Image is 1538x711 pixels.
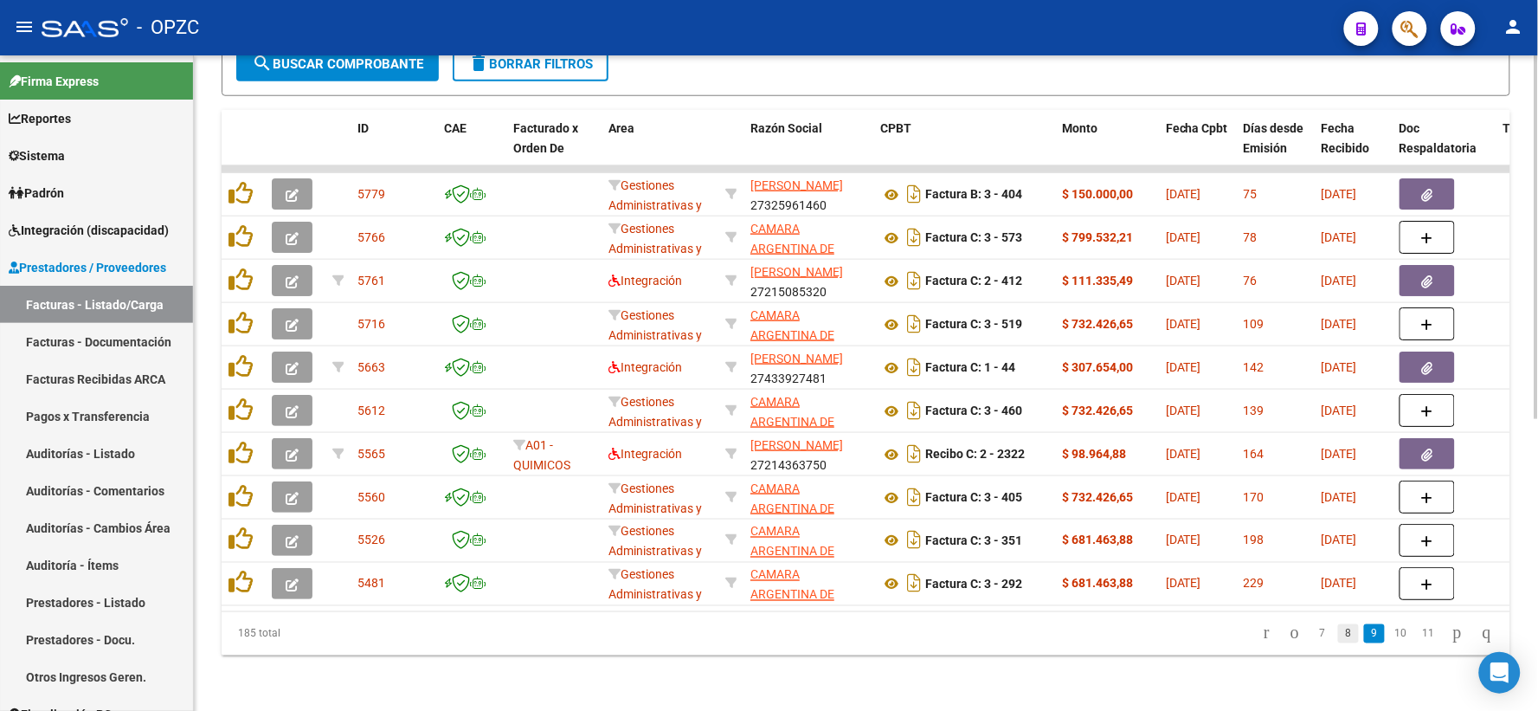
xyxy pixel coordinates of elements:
[750,121,822,135] span: Razón Social
[925,534,1022,548] strong: Factura C: 3 - 351
[1237,110,1315,186] datatable-header-cell: Días desde Emisión
[1322,533,1357,547] span: [DATE]
[1166,360,1201,374] span: [DATE]
[357,360,385,374] span: 5663
[137,9,199,47] span: - OPZC
[903,180,925,208] i: Descargar documento
[357,317,385,331] span: 5716
[252,56,423,72] span: Buscar Comprobante
[925,318,1022,332] strong: Factura C: 3 - 519
[1418,624,1440,643] a: 11
[880,121,911,135] span: CPBT
[1244,317,1265,331] span: 109
[222,612,476,656] div: 185 total
[1322,577,1357,591] span: [DATE]
[1322,360,1357,374] span: [DATE]
[750,392,866,429] div: 30716109972
[1062,230,1133,244] strong: $ 799.532,21
[1312,624,1333,643] a: 7
[236,47,439,81] button: Buscar Comprobante
[750,479,866,515] div: 30716109972
[1166,187,1201,201] span: [DATE]
[1055,110,1159,186] datatable-header-cell: Monto
[1244,187,1258,201] span: 75
[1062,404,1133,417] strong: $ 732.426,65
[750,566,866,602] div: 30716109972
[750,438,843,452] span: [PERSON_NAME]
[925,188,1022,202] strong: Factura B: 3 - 404
[357,490,385,504] span: 5560
[1166,230,1201,244] span: [DATE]
[608,525,702,578] span: Gestiones Administrativas y Otros
[453,47,608,81] button: Borrar Filtros
[750,525,864,617] span: CAMARA ARGENTINA DE DESARROLLADORES DE SOFTWARE INDEPENDIENTES
[1244,274,1258,288] span: 76
[750,219,866,255] div: 30716109972
[357,121,369,135] span: ID
[1322,447,1357,461] span: [DATE]
[1244,490,1265,504] span: 170
[1244,121,1304,155] span: Días desde Emisión
[357,404,385,417] span: 5612
[925,231,1022,245] strong: Factura C: 3 - 573
[357,187,385,201] span: 5779
[1393,110,1496,186] datatable-header-cell: Doc Respaldatoria
[513,121,578,155] span: Facturado x Orden De
[9,258,166,277] span: Prestadores / Proveedores
[743,110,873,186] datatable-header-cell: Razón Social
[1361,619,1387,649] li: page 9
[925,361,1015,375] strong: Factura C: 1 - 44
[506,110,602,186] datatable-header-cell: Facturado x Orden De
[513,438,570,472] span: A01 - QUIMICOS
[1062,490,1133,504] strong: $ 732.426,65
[1322,404,1357,417] span: [DATE]
[750,308,864,401] span: CAMARA ARGENTINA DE DESARROLLADORES DE SOFTWARE INDEPENDIENTES
[1322,490,1357,504] span: [DATE]
[750,522,866,559] div: 30716109972
[1244,447,1265,461] span: 164
[468,56,593,72] span: Borrar Filtros
[468,53,489,74] mat-icon: delete
[608,308,702,362] span: Gestiones Administrativas y Otros
[1322,121,1370,155] span: Fecha Recibido
[1062,360,1133,374] strong: $ 307.654,00
[1244,360,1265,374] span: 142
[903,310,925,338] i: Descargar documento
[1338,624,1359,643] a: 8
[608,568,702,622] span: Gestiones Administrativas y Otros
[1479,652,1521,694] div: Open Intercom Messenger
[1256,624,1277,643] a: go to first page
[750,482,864,574] span: CAMARA ARGENTINA DE DESARROLLADORES DE SOFTWARE INDEPENDIENTES
[1364,624,1385,643] a: 9
[750,178,843,192] span: [PERSON_NAME]
[1166,533,1201,547] span: [DATE]
[1166,577,1201,591] span: [DATE]
[1475,624,1499,643] a: go to last page
[903,483,925,511] i: Descargar documento
[1315,110,1393,186] datatable-header-cell: Fecha Recibido
[608,447,682,461] span: Integración
[750,222,864,314] span: CAMARA ARGENTINA DE DESARROLLADORES DE SOFTWARE INDEPENDIENTES
[873,110,1055,186] datatable-header-cell: CPBT
[1387,619,1415,649] li: page 10
[1415,619,1443,649] li: page 11
[925,491,1022,505] strong: Factura C: 3 - 405
[1390,624,1413,643] a: 10
[1062,187,1133,201] strong: $ 150.000,00
[357,577,385,591] span: 5481
[750,265,843,279] span: [PERSON_NAME]
[1062,447,1126,461] strong: $ 98.964,88
[1322,317,1357,331] span: [DATE]
[750,395,864,488] span: CAMARA ARGENTINA DE DESARROLLADORES DE SOFTWARE INDEPENDIENTES
[903,397,925,424] i: Descargar documento
[1400,121,1477,155] span: Doc Respaldatoria
[608,121,634,135] span: Area
[925,578,1022,591] strong: Factura C: 3 - 292
[1062,533,1133,547] strong: $ 681.463,88
[9,109,71,128] span: Reportes
[1310,619,1335,649] li: page 7
[1244,404,1265,417] span: 139
[357,533,385,547] span: 5526
[1445,624,1470,643] a: go to next page
[357,274,385,288] span: 5761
